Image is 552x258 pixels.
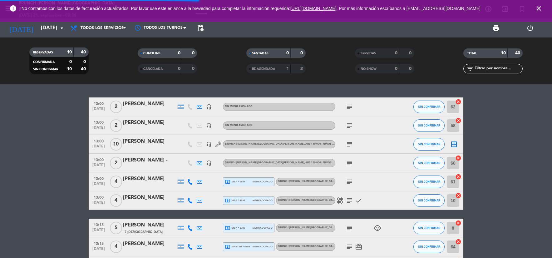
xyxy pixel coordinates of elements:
[91,156,106,163] span: 13:00
[110,241,122,253] span: 4
[123,194,176,202] div: [PERSON_NAME]
[206,123,212,128] i: headset_mic
[346,197,353,204] i: subject
[418,245,440,248] span: SIN CONFIRMAR
[5,21,38,35] i: [DATE]
[455,220,461,226] i: cancel
[69,60,72,64] strong: 0
[58,24,66,32] i: arrow_drop_down
[253,245,273,249] span: mercadopago
[455,99,461,105] i: cancel
[492,24,500,32] span: print
[91,193,106,201] span: 13:00
[91,240,106,247] span: 13:15
[110,194,122,207] span: 4
[278,180,357,183] span: Brunch [PERSON_NAME][GEOGRAPHIC_DATA][PERSON_NAME]
[346,141,353,148] i: subject
[110,101,122,113] span: 2
[33,68,58,71] span: SIN CONFIRMAR
[123,100,176,108] div: [PERSON_NAME]
[253,198,273,202] span: mercadopago
[336,197,344,204] i: healing
[225,225,245,231] span: visa * 1786
[225,198,245,203] span: visa * 4936
[123,137,176,146] div: [PERSON_NAME]
[346,178,353,186] i: subject
[225,225,230,231] i: local_atm
[110,119,122,132] span: 2
[206,104,212,110] i: headset_mic
[123,175,176,183] div: [PERSON_NAME]
[418,226,440,230] span: SIN CONFIRMAR
[9,5,17,12] i: error
[418,124,440,127] span: SIN CONFIRMAR
[178,67,180,71] strong: 0
[81,50,87,54] strong: 40
[413,101,445,113] button: SIN CONFIRMAR
[300,67,304,71] strong: 2
[253,180,273,184] span: mercadopago
[225,105,253,108] span: Sin menú asignado
[91,175,106,182] span: 13:00
[81,26,124,30] span: Todos los servicios
[206,160,212,166] i: headset_mic
[110,176,122,188] span: 4
[143,52,160,55] span: CHECK INS
[252,52,269,55] span: SENTADAS
[374,224,381,232] i: child_care
[346,159,353,167] i: subject
[346,243,353,251] i: subject
[278,226,357,229] span: Brunch [PERSON_NAME][GEOGRAPHIC_DATA][PERSON_NAME]
[355,197,362,204] i: check
[125,230,163,235] span: 7 [DEMOGRAPHIC_DATA]
[418,142,440,146] span: SIN CONFIRMAR
[192,51,196,55] strong: 0
[225,143,364,145] span: Brunch [PERSON_NAME][GEOGRAPHIC_DATA][PERSON_NAME]
[286,67,289,71] strong: 1
[110,157,122,169] span: 2
[225,161,364,164] span: Brunch [PERSON_NAME][GEOGRAPHIC_DATA][PERSON_NAME]
[91,228,106,235] span: [DATE]
[290,6,337,11] a: [URL][DOMAIN_NAME]
[346,224,353,232] i: subject
[225,244,250,250] span: master * 8388
[413,241,445,253] button: SIN CONFIRMAR
[225,124,253,127] span: Sin menú asignado
[22,6,481,11] span: No contamos con los datos de facturación actualizados. Por favor use este enlance a la brevedad p...
[91,118,106,126] span: 13:00
[91,100,106,107] span: 13:00
[361,52,376,55] span: SERVIDAS
[526,24,534,32] i: power_settings_new
[450,141,458,148] i: border_all
[225,179,245,185] span: visa * 0654
[67,67,72,71] strong: 10
[455,155,461,161] i: cancel
[513,19,547,37] div: LOG OUT
[413,157,445,169] button: SIN CONFIRMAR
[83,60,87,64] strong: 0
[455,192,461,199] i: cancel
[123,240,176,248] div: [PERSON_NAME]
[91,247,106,254] span: [DATE]
[197,24,204,32] span: pending_actions
[225,198,230,203] i: local_atm
[143,67,163,71] span: CANCELADA
[278,245,357,248] span: Brunch [PERSON_NAME][GEOGRAPHIC_DATA][PERSON_NAME]
[413,138,445,151] button: SIN CONFIRMAR
[395,67,397,71] strong: 0
[91,163,106,170] span: [DATE]
[91,182,106,189] span: [DATE]
[346,103,353,111] i: subject
[33,61,55,64] span: CONFIRMADA
[123,156,176,164] div: [PERSON_NAME] -
[225,244,230,250] i: local_atm
[286,51,289,55] strong: 0
[418,105,440,108] span: SIN CONFIRMAR
[337,6,481,11] a: . Por más información escríbanos a [EMAIL_ADDRESS][DOMAIN_NAME]
[455,174,461,180] i: cancel
[123,119,176,127] div: [PERSON_NAME]
[110,138,122,151] span: 10
[474,65,522,72] input: Filtrar por nombre...
[91,137,106,144] span: 13:00
[252,67,275,71] span: RE AGENDADA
